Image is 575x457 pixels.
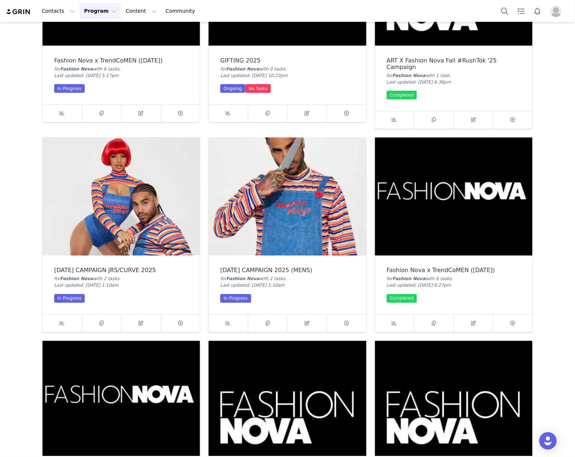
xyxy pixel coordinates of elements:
[220,294,251,303] div: In Progress
[220,267,354,274] div: [DATE] CAMPAIGN 2025 (MENS)
[546,5,569,17] button: Profile
[161,3,203,19] a: Community
[117,276,119,282] span: s
[539,432,557,450] div: Open Intercom Messenger
[121,3,161,19] button: Content
[6,8,31,15] img: grin logo
[220,57,354,64] div: GIFTING 2025
[54,66,188,72] div: for with 6 task .
[54,72,188,79] div: Last updated: [DATE] 5:17pm
[497,3,513,19] button: Search
[393,276,426,282] span: Fashion Nova
[54,267,188,274] div: [DATE] CAMPAIGN JRS/CURVE 2025
[387,276,521,282] div: for with 6 task .
[226,66,260,72] span: Fashion Nova
[387,72,521,79] div: for with 1 task .
[387,57,521,70] div: ART X Fashion Nova Fall #RushTok '25 Campaign
[54,276,188,282] div: for with 2 task .
[54,282,188,289] div: Last updated: [DATE] 1:10am
[220,276,354,282] div: for with 2 task .
[245,84,271,93] div: No Tasks
[60,66,93,72] span: Fashion Nova
[450,276,452,282] span: s
[220,66,354,72] div: for with 0 task .
[513,3,529,19] a: Tasks
[393,73,426,78] span: Fashion Nova
[220,72,354,79] div: Last updated: [DATE] 10:22pm
[60,276,93,282] span: Fashion Nova
[387,91,417,100] div: Completed
[387,294,417,303] div: Completed
[54,294,85,303] div: In Progress
[43,138,200,256] img: HALLOWEEN CAMPAIGN JRS/CURVE 2025
[54,57,188,64] div: Fashion Nova x TrendCoMEN ([DATE])
[387,267,521,274] div: Fashion Nova x TrendCoMEN ([DATE])
[220,282,354,289] div: Last updated: [DATE] 1:10am
[209,138,366,256] img: HALLOWEEN CAMPAIGN 2025 (MENS)
[530,3,546,19] button: Notifications
[387,79,521,85] div: Last updated: [DATE] 6:36pm
[387,282,521,289] div: Last updated: [DATE] 6:27pm
[283,276,285,282] span: s
[375,138,532,256] img: Fashion Nova x TrendCoMEN (September 2025)
[80,3,121,19] button: Program
[54,84,85,93] div: In Progress
[226,276,260,282] span: Fashion Nova
[37,3,79,19] button: Contacts
[220,84,245,93] div: Ongoing
[550,5,562,17] img: placeholder-profile.jpg
[117,66,119,72] span: s
[283,66,285,72] span: s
